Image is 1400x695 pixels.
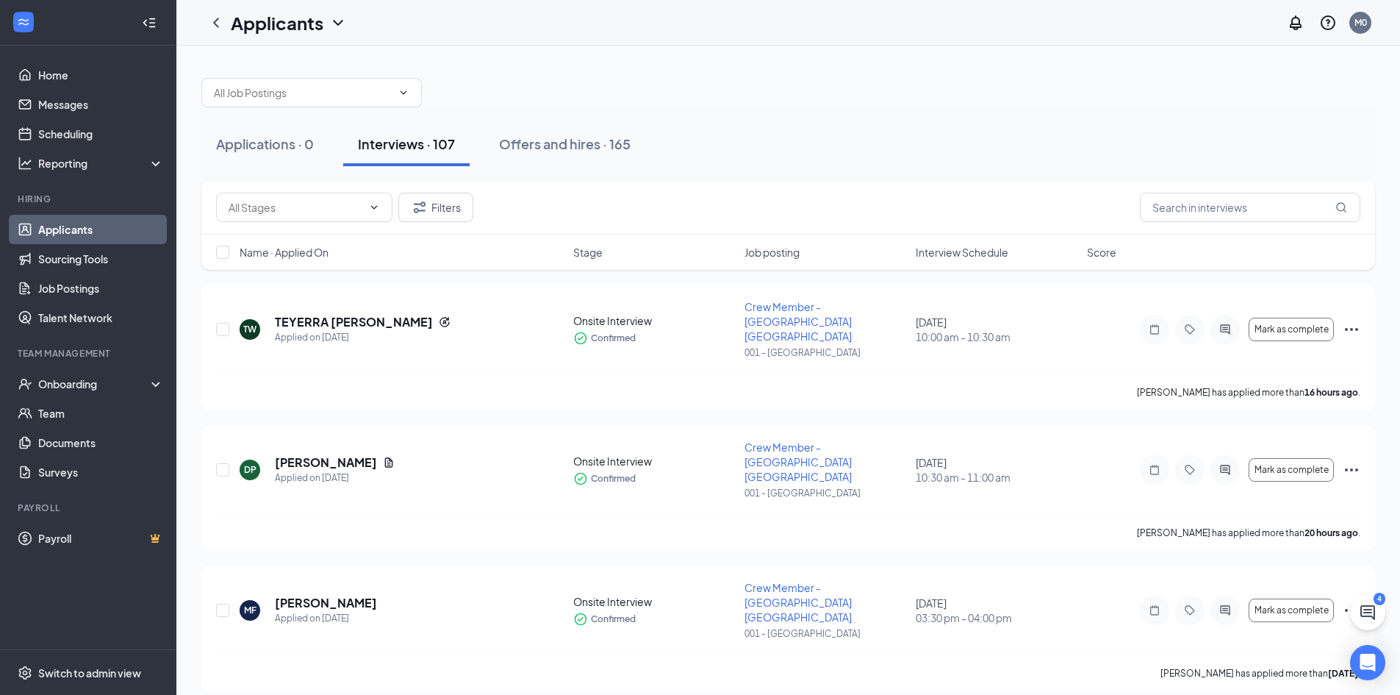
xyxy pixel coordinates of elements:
div: [DATE] [916,596,1078,625]
p: [PERSON_NAME] has applied more than . [1137,527,1360,539]
b: 16 hours ago [1304,387,1358,398]
div: Onboarding [38,377,151,391]
svg: Ellipses [1343,461,1360,479]
svg: Analysis [18,156,32,171]
div: TW [243,323,256,335]
input: All Job Postings [214,85,392,101]
svg: CheckmarkCircle [573,612,588,627]
svg: CheckmarkCircle [573,331,588,346]
div: Switch to admin view [38,666,141,680]
svg: Note [1146,605,1163,616]
span: Mark as complete [1254,324,1329,335]
div: Team Management [18,347,161,360]
svg: Note [1146,464,1163,476]
div: 4 [1374,593,1385,605]
svg: Ellipses [1343,602,1360,619]
b: 20 hours ago [1304,527,1358,538]
div: Applied on [DATE] [275,611,377,626]
a: Documents [38,428,164,457]
svg: Filter [411,199,428,216]
div: Hiring [18,193,161,205]
div: Reporting [38,156,165,171]
svg: UserCheck [18,377,32,391]
div: Open Intercom Messenger [1350,645,1385,680]
svg: Tag [1181,464,1199,476]
svg: ActiveChat [1216,464,1234,476]
svg: ChevronLeft [207,14,225,32]
svg: Reapply [439,316,450,328]
a: Talent Network [38,303,164,332]
svg: QuestionInfo [1319,14,1337,32]
div: Onsite Interview [573,594,736,609]
div: Onsite Interview [573,313,736,328]
button: Mark as complete [1249,318,1334,341]
span: Confirmed [591,612,636,627]
span: 10:30 am - 11:00 am [916,470,1078,485]
span: Confirmed [591,471,636,486]
button: ChatActive [1350,595,1385,630]
svg: ChevronDown [329,14,347,32]
svg: ActiveChat [1216,324,1234,335]
button: Mark as complete [1249,599,1334,622]
p: 001 - [GEOGRAPHIC_DATA] [744,627,907,640]
p: [PERSON_NAME] has applied more than . [1137,386,1360,399]
svg: MagnifyingGlass [1335,202,1347,213]
span: Stage [573,245,603,260]
span: Confirmed [591,331,636,346]
span: Name · Applied On [240,245,329,260]
div: MF [244,604,256,616]
div: DP [244,463,256,476]
svg: Settings [18,666,32,680]
div: Interviews · 107 [358,135,455,153]
a: Scheduling [38,119,164,149]
h5: [PERSON_NAME] [275,455,377,471]
div: Applications · 0 [216,135,314,153]
span: Crew Member - [GEOGRAPHIC_DATA] [GEOGRAPHIC_DATA] [744,581,852,624]
span: Interview Schedule [916,245,1008,260]
svg: Ellipses [1343,321,1360,338]
input: Search in interviews [1140,193,1360,222]
svg: CheckmarkCircle [573,471,588,486]
p: [PERSON_NAME] has applied more than . [1160,667,1360,680]
svg: ChevronDown [398,87,409,99]
a: Messages [38,90,164,119]
h5: [PERSON_NAME] [275,595,377,611]
a: Surveys [38,457,164,487]
a: Applicants [38,215,164,244]
svg: ChevronDown [368,202,380,213]
div: M0 [1354,16,1367,29]
p: 001 - [GEOGRAPHIC_DATA] [744,346,907,359]
span: Score [1087,245,1116,260]
button: Filter Filters [398,193,473,222]
svg: ChatActive [1359,604,1376,621]
svg: Document [383,457,395,468]
div: Applied on [DATE] [275,471,395,485]
div: Payroll [18,502,161,514]
svg: WorkstreamLogo [16,15,31,29]
div: Offers and hires · 165 [499,135,631,153]
span: 03:30 pm - 04:00 pm [916,610,1078,625]
span: 10:00 am - 10:30 am [916,329,1078,344]
a: Home [38,60,164,90]
span: Crew Member - [GEOGRAPHIC_DATA] [GEOGRAPHIC_DATA] [744,441,852,483]
a: Team [38,399,164,428]
input: All Stages [229,199,362,215]
button: Mark as complete [1249,458,1334,482]
p: 001 - [GEOGRAPHIC_DATA] [744,487,907,499]
h5: TEYERRA [PERSON_NAME] [275,314,433,330]
div: Applied on [DATE] [275,330,450,345]
span: Mark as complete [1254,605,1329,616]
h1: Applicants [231,10,323,35]
svg: Tag [1181,324,1199,335]
span: Crew Member - [GEOGRAPHIC_DATA] [GEOGRAPHIC_DATA] [744,300,852,343]
a: Sourcing Tools [38,244,164,274]
svg: Tag [1181,605,1199,616]
svg: Notifications [1287,14,1304,32]
div: Onsite Interview [573,454,736,468]
div: [DATE] [916,455,1078,485]
a: Job Postings [38,274,164,303]
svg: Collapse [142,15,157,30]
b: [DATE] [1328,668,1358,679]
span: Job posting [744,245,800,260]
